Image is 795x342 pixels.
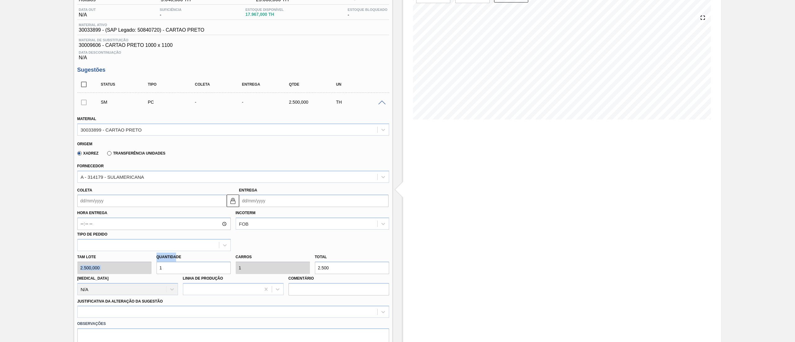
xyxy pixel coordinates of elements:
[346,8,389,18] div: -
[99,100,153,105] div: Sugestão Manual
[157,255,181,259] label: Quantidade
[79,43,388,48] span: 30009606 - CARTAO PRETO 1000 x 1100
[77,8,98,18] div: N/A
[227,195,239,207] button: locked
[334,82,388,87] div: UN
[77,209,231,218] label: Hora Entrega
[315,255,327,259] label: Total
[77,67,389,73] h3: Sugestões
[158,8,183,18] div: -
[79,27,204,33] span: 30033899 - (SAP Legado: 50840720) - CARTAO PRETO
[288,274,389,283] label: Comentário
[77,299,163,304] label: Justificativa da Alteração da Sugestão
[81,174,144,179] div: A - 314179 - SULAMERICANA
[287,100,341,105] div: 2.500,000
[239,188,257,192] label: Entrega
[239,221,249,227] div: FOB
[77,117,96,121] label: Material
[348,8,387,11] span: Estoque Bloqueado
[77,195,227,207] input: dd/mm/yyyy
[81,127,142,132] div: 30033899 - CARTAO PRETO
[107,151,165,155] label: Transferência Unidades
[239,195,388,207] input: dd/mm/yyyy
[183,276,223,281] label: Linha de Produção
[160,8,181,11] span: Suficiência
[79,8,96,11] span: Data out
[236,211,256,215] label: Incoterm
[287,82,341,87] div: Qtde
[193,82,247,87] div: Coleta
[79,38,388,42] span: Material de Substituição
[146,100,200,105] div: Pedido de Compra
[99,82,153,87] div: Status
[77,253,152,262] label: Tam lote
[77,232,107,236] label: Tipo de pedido
[77,319,389,328] label: Observações
[236,255,252,259] label: Carros
[146,82,200,87] div: Tipo
[334,100,388,105] div: TH
[245,8,284,11] span: Estoque Disponível
[77,276,109,281] label: [MEDICAL_DATA]
[229,197,237,205] img: locked
[240,82,294,87] div: Entrega
[193,100,247,105] div: -
[79,51,388,54] span: Data Descontinuação
[79,23,204,27] span: Material ativo
[77,142,93,146] label: Origem
[77,188,92,192] label: Coleta
[77,48,389,61] div: N/A
[77,151,99,155] label: Xadrez
[77,164,104,168] label: Fornecedor
[240,100,294,105] div: -
[245,12,284,17] span: 17.967,000 TH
